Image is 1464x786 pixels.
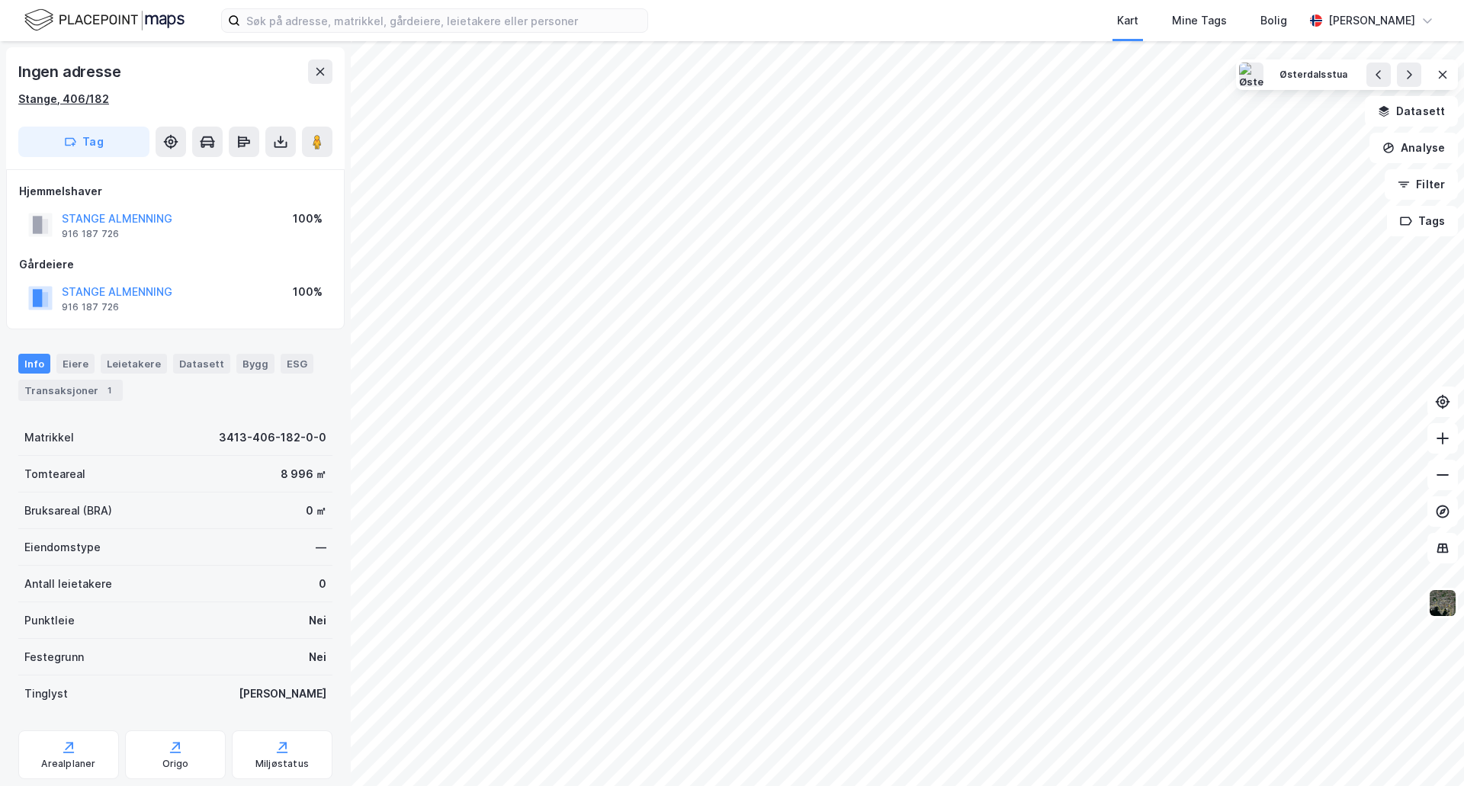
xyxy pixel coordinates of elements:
div: 100% [293,283,323,301]
div: 1 [101,383,117,398]
div: 3413-406-182-0-0 [219,428,326,447]
div: Hjemmelshaver [19,182,332,201]
div: — [316,538,326,557]
div: Bolig [1260,11,1287,30]
div: Bygg [236,354,274,374]
div: Nei [309,648,326,666]
img: 9k= [1428,589,1457,618]
div: Gårdeiere [19,255,332,274]
div: Nei [309,611,326,630]
div: Østerdalsstua [1279,69,1347,82]
div: Miljøstatus [255,758,309,770]
button: Tags [1387,206,1458,236]
div: [PERSON_NAME] [239,685,326,703]
div: 0 [319,575,326,593]
div: Festegrunn [24,648,84,666]
button: Analyse [1369,133,1458,163]
button: Filter [1385,169,1458,200]
div: 916 187 726 [62,301,119,313]
div: Punktleie [24,611,75,630]
div: Kart [1117,11,1138,30]
div: 916 187 726 [62,228,119,240]
div: Origo [162,758,189,770]
img: logo.f888ab2527a4732fd821a326f86c7f29.svg [24,7,185,34]
iframe: Chat Widget [1388,713,1464,786]
div: Stange, 406/182 [18,90,109,108]
div: Antall leietakere [24,575,112,593]
div: Ingen adresse [18,59,124,84]
div: Kontrollprogram for chat [1388,713,1464,786]
button: Datasett [1365,96,1458,127]
div: Mine Tags [1172,11,1227,30]
div: Eiendomstype [24,538,101,557]
div: Info [18,354,50,374]
input: Søk på adresse, matrikkel, gårdeiere, leietakere eller personer [240,9,647,32]
button: Østerdalsstua [1270,63,1357,87]
div: Datasett [173,354,230,374]
div: Bruksareal (BRA) [24,502,112,520]
div: Tinglyst [24,685,68,703]
div: Transaksjoner [18,380,123,401]
div: Arealplaner [41,758,95,770]
div: 8 996 ㎡ [281,465,326,483]
button: Tag [18,127,149,157]
div: Eiere [56,354,95,374]
div: 0 ㎡ [306,502,326,520]
div: Tomteareal [24,465,85,483]
div: 100% [293,210,323,228]
div: ESG [281,354,313,374]
div: [PERSON_NAME] [1328,11,1415,30]
div: Leietakere [101,354,167,374]
img: Østerdalsstua [1239,63,1263,87]
div: Matrikkel [24,428,74,447]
